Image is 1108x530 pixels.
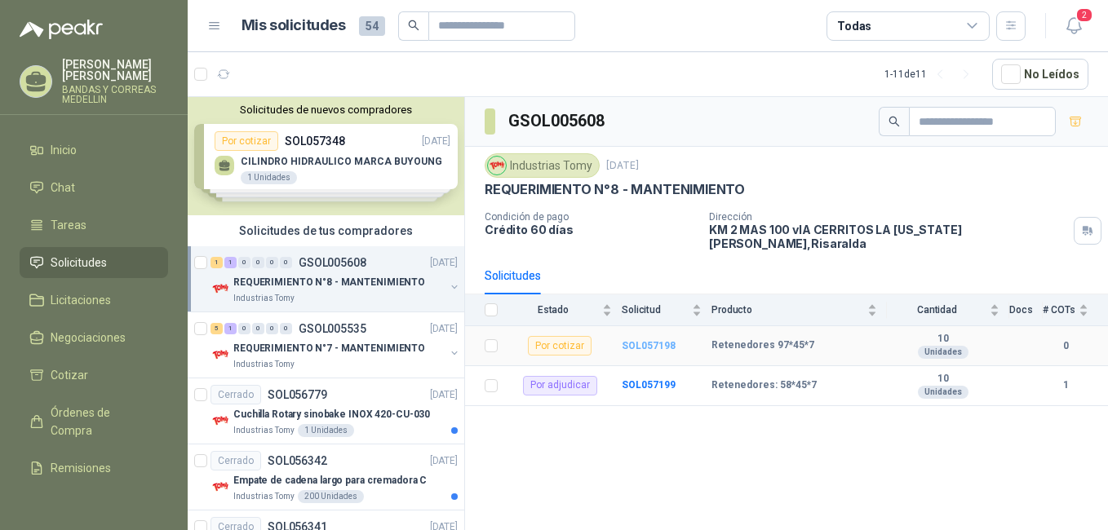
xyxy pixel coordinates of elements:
div: 1 - 11 de 11 [884,61,979,87]
th: # COTs [1043,294,1108,326]
a: Órdenes de Compra [20,397,168,446]
div: 1 [211,257,223,268]
div: Por cotizar [528,336,592,356]
button: No Leídos [992,59,1088,90]
p: SOL056779 [268,389,327,400]
span: Cantidad [887,304,986,316]
div: 5 [211,323,223,334]
a: Cotizar [20,360,168,391]
p: SOL056342 [268,455,327,466]
p: Crédito 60 días [485,223,696,236]
p: KM 2 MAS 100 vIA CERRITOS LA [US_STATE] [PERSON_NAME] , Risaralda [709,223,1067,250]
span: Negociaciones [51,329,126,347]
th: Estado [507,294,622,326]
img: Company Logo [211,345,230,364]
p: GSOL005535 [299,323,366,334]
p: REQUERIMIENTO N°8 - MANTENIMIENTO [233,275,425,290]
a: Chat [20,172,168,203]
b: Retenedores: 58*45*7 [711,379,817,392]
div: 1 [224,323,237,334]
span: Chat [51,179,75,197]
span: Remisiones [51,459,111,477]
span: Solicitudes [51,254,107,272]
p: Dirección [709,211,1067,223]
p: [DATE] [430,387,458,403]
div: 0 [280,323,292,334]
p: BANDAS Y CORREAS MEDELLIN [62,85,168,104]
button: Solicitudes de nuevos compradores [194,104,458,116]
p: [DATE] [430,453,458,469]
h3: GSOL005608 [508,108,607,134]
p: Industrias Tomy [233,358,295,371]
p: REQUERIMIENTO N°8 - MANTENIMIENTO [485,181,745,198]
div: Cerrado [211,385,261,404]
div: Industrias Tomy [485,153,600,178]
p: GSOL005608 [299,257,366,268]
b: 10 [887,373,999,386]
a: Tareas [20,210,168,241]
div: 1 [224,257,237,268]
span: Producto [711,304,864,316]
p: [DATE] [606,158,639,174]
b: 10 [887,333,999,346]
img: Company Logo [211,279,230,298]
div: 1 Unidades [298,424,354,437]
th: Docs [1009,294,1043,326]
a: Negociaciones [20,322,168,353]
span: Inicio [51,141,77,159]
div: 0 [238,323,250,334]
p: Empate de cadena largo para cremadora C [233,473,427,488]
span: search [889,116,900,127]
div: Por adjudicar [523,376,597,395]
div: 0 [266,257,278,268]
div: Todas [837,17,871,35]
a: CerradoSOL056779[DATE] Company LogoCuchilla Rotary sinobake INOX 420-CU-030Industrias Tomy1 Unidades [188,378,464,444]
span: # COTs [1043,304,1075,316]
b: 0 [1043,338,1088,354]
th: Producto [711,294,887,326]
div: 0 [266,323,278,334]
span: Solicitud [622,304,689,316]
p: [DATE] [430,255,458,271]
img: Logo peakr [20,20,103,39]
img: Company Logo [488,157,506,174]
img: Company Logo [211,477,230,497]
h1: Mis solicitudes [242,14,346,38]
div: Unidades [918,346,968,359]
a: Inicio [20,135,168,166]
th: Solicitud [622,294,711,326]
p: Industrias Tomy [233,292,295,305]
p: [PERSON_NAME] [PERSON_NAME] [62,59,168,82]
p: REQUERIMIENTO N°7 - MANTENIMIENTO [233,341,425,356]
div: Solicitudes de tus compradores [188,215,464,246]
span: Cotizar [51,366,88,384]
span: Estado [507,304,599,316]
div: 0 [252,257,264,268]
div: 200 Unidades [298,490,364,503]
img: Company Logo [211,411,230,431]
b: 1 [1043,378,1088,393]
span: Órdenes de Compra [51,404,153,439]
a: Remisiones [20,453,168,484]
div: Unidades [918,386,968,399]
p: Cuchilla Rotary sinobake INOX 420-CU-030 [233,407,430,422]
span: search [408,20,419,31]
div: Solicitudes de nuevos compradoresPor cotizarSOL057348[DATE] CILINDRO HIDRAULICO MARCA BUYOUNG1 Un... [188,97,464,215]
a: Licitaciones [20,285,168,316]
b: Retenedores 97*45*7 [711,339,814,352]
div: 0 [280,257,292,268]
p: Condición de pago [485,211,696,223]
div: Cerrado [211,451,261,470]
div: 0 [252,323,264,334]
span: Licitaciones [51,291,111,309]
span: 54 [359,16,385,36]
a: 1 1 0 0 0 0 GSOL005608[DATE] Company LogoREQUERIMIENTO N°8 - MANTENIMIENTOIndustrias Tomy [211,253,461,305]
div: 0 [238,257,250,268]
span: Tareas [51,216,86,234]
p: Industrias Tomy [233,490,295,503]
a: SOL057198 [622,340,676,351]
a: CerradoSOL056342[DATE] Company LogoEmpate de cadena largo para cremadora CIndustrias Tomy200 Unid... [188,444,464,510]
a: SOL057199 [622,379,676,391]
